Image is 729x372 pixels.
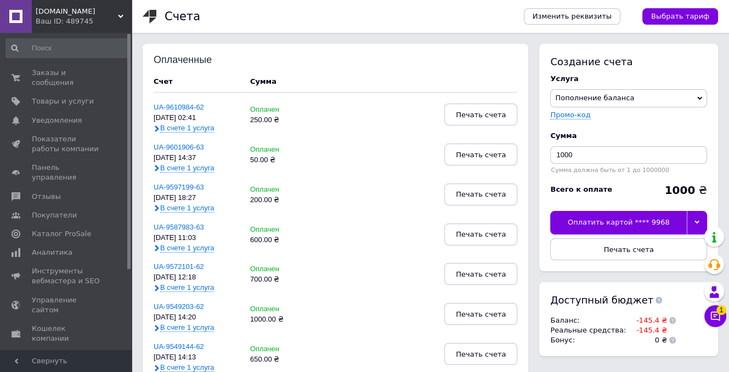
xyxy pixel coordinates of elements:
span: Выбрать тариф [651,12,709,21]
div: 700.00 ₴ [250,276,308,284]
a: Выбрать тариф [642,8,718,25]
button: Чат с покупателем1 [704,305,726,327]
span: В счете 1 услуга [160,164,214,173]
span: Печать счета [456,350,506,358]
span: Печать счета [604,245,654,254]
div: Оплачен [250,265,308,273]
span: Печать счета [456,151,506,159]
input: Поиск [5,38,129,58]
div: Сумма [250,77,276,87]
div: Сумма должна быть от 1 до 1000000 [550,167,707,174]
td: Бонус : [550,335,626,345]
div: Оплачен [250,345,308,353]
span: Инструменты вебмастера и SEO [32,266,101,286]
div: Ваш ID: 489745 [36,16,132,26]
div: Всего к оплате [550,185,612,194]
td: -145.4 ₴ [626,316,667,325]
span: Управление сайтом [32,295,101,315]
h1: Счета [165,10,200,23]
div: [DATE] 14:20 [154,313,239,322]
span: Изменить реквизиты [533,12,612,21]
span: Покупатели [32,210,77,220]
a: UA-9597199-63 [154,183,204,191]
button: Печать счета [444,144,517,165]
span: В счете 1 услуга [160,204,214,213]
span: Заказы и сообщения [32,68,101,88]
div: Счет [154,77,239,87]
div: 600.00 ₴ [250,236,308,244]
span: В счете 1 услуга [160,244,214,253]
a: UA-9549144-62 [154,342,204,351]
a: Изменить реквизиты [524,8,620,25]
span: Доступный бюджет [550,293,653,307]
div: 650.00 ₴ [250,356,308,364]
div: Оплачен [250,226,308,234]
span: Аналитика [32,248,72,257]
span: Печать счета [456,190,506,198]
span: В счете 1 услуга [160,363,214,372]
button: Печать счета [444,263,517,285]
button: Печать счета [550,238,707,260]
div: Сумма [550,131,707,141]
span: Печать счета [456,230,506,238]
div: 50.00 ₴ [250,156,308,164]
button: Печать счета [444,184,517,205]
div: ₴ [664,185,707,196]
span: Панель управления [32,163,101,182]
span: В счете 1 услуга [160,323,214,332]
span: Уведомления [32,116,82,125]
td: Реальные средства : [550,325,626,335]
div: 1000.00 ₴ [250,316,308,324]
div: [DATE] 11:03 [154,234,239,242]
span: Печать счета [456,111,506,119]
span: В счете 1 услуга [160,283,214,292]
div: Оплачен [250,186,308,194]
span: В счете 1 услуга [160,124,214,133]
div: Создание счета [550,55,707,68]
div: Оплаченные [154,55,225,66]
span: Товары и услуги [32,96,94,106]
span: TEENS.UA [36,7,118,16]
div: Оплачен [250,146,308,154]
div: [DATE] 14:13 [154,353,239,362]
div: [DATE] 12:18 [154,273,239,282]
button: Печать счета [444,224,517,245]
div: Оплатить картой **** 9968 [550,211,687,234]
span: Показатели работы компании [32,134,101,154]
div: [DATE] 02:41 [154,114,239,122]
span: Печать счета [456,310,506,318]
a: UA-9549203-62 [154,302,204,311]
div: 200.00 ₴ [250,196,308,204]
span: 1 [716,305,726,315]
input: Введите сумму [550,146,707,164]
a: UA-9610984-62 [154,103,204,111]
div: 250.00 ₴ [250,116,308,124]
span: Печать счета [456,270,506,278]
div: Оплачен [250,106,308,114]
span: Пополнение баланса [555,94,634,102]
div: [DATE] 18:27 [154,194,239,202]
a: UA-9587983-63 [154,223,204,231]
a: UA-9601906-63 [154,143,204,151]
a: UA-9572101-62 [154,262,204,271]
td: Баланс : [550,316,626,325]
td: -145.4 ₴ [626,325,667,335]
div: Услуга [550,74,707,84]
button: Печать счета [444,303,517,325]
label: Промо-код [550,111,590,119]
button: Печать счета [444,343,517,365]
span: Каталог ProSale [32,229,91,239]
td: 0 ₴ [626,335,667,345]
button: Печать счета [444,104,517,125]
div: Оплачен [250,305,308,313]
span: Отзывы [32,192,61,202]
b: 1000 [664,184,695,197]
span: Кошелек компании [32,324,101,344]
div: [DATE] 14:37 [154,154,239,162]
